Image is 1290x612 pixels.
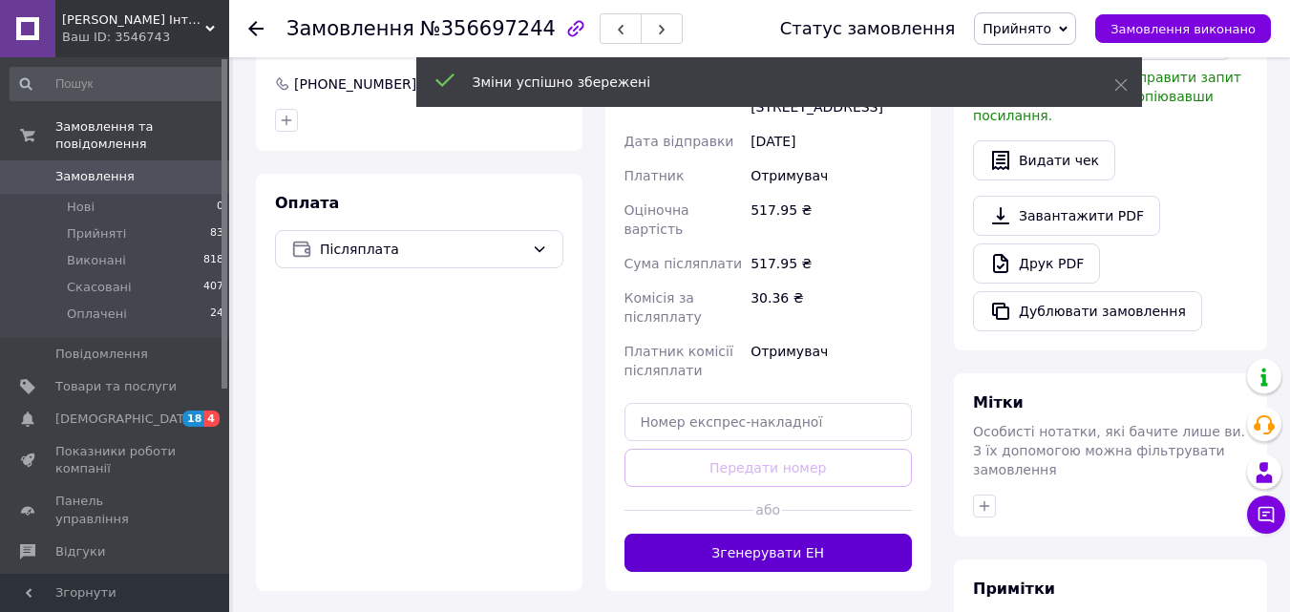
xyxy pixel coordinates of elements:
span: Виконані [67,252,126,269]
span: Післяплата [320,239,524,260]
span: 24 [210,306,223,323]
span: Оціночна вартість [624,202,689,237]
a: Завантажити PDF [973,196,1160,236]
span: Замовлення виконано [1110,22,1256,36]
span: №356697244 [420,17,556,40]
button: Дублювати замовлення [973,291,1202,331]
span: Замовлення [55,168,135,185]
span: Особисті нотатки, які бачите лише ви. З їх допомогою можна фільтрувати замовлення [973,424,1245,477]
span: У вас є 29 днів, щоб відправити запит на відгук покупцеві, скопіювавши посилання. [973,70,1241,123]
span: Платник [624,168,685,183]
span: Замовлення та повідомлення [55,118,229,153]
button: Чат з покупцем [1247,496,1285,534]
span: 0 [217,199,223,216]
input: Пошук [10,67,225,101]
span: Примітки [973,580,1055,598]
span: 407 [203,279,223,296]
span: Відгуки [55,543,105,560]
span: Товари та послуги [55,378,177,395]
div: 30.36 ₴ [747,281,916,334]
span: Сума післяплати [624,256,743,271]
div: 517.95 ₴ [747,193,916,246]
div: 517.95 ₴ [747,246,916,281]
span: 4 [204,411,220,427]
span: Прийнято [983,21,1051,36]
div: [PHONE_NUMBER] [292,74,418,94]
span: [DEMOGRAPHIC_DATA] [55,411,197,428]
div: Отримувач [747,158,916,193]
div: [DATE] [747,124,916,158]
span: Мітки [973,393,1024,412]
button: Видати чек [973,140,1115,180]
span: Повідомлення [55,346,148,363]
span: Панель управління [55,493,177,527]
span: Оплата [275,194,339,212]
span: 18 [182,411,204,427]
span: 83 [210,225,223,243]
div: Отримувач [747,334,916,388]
div: Повернутися назад [248,19,264,38]
span: Платник комісії післяплати [624,344,733,378]
span: Дата відправки [624,134,734,149]
a: Друк PDF [973,243,1100,284]
span: або [753,500,782,519]
input: Номер експрес-накладної [624,403,913,441]
span: 818 [203,252,223,269]
span: Замовлення [286,17,414,40]
button: Замовлення виконано [1095,14,1271,43]
span: Комісія за післяплату [624,290,702,325]
div: Статус замовлення [780,19,956,38]
button: Згенерувати ЕН [624,534,913,572]
div: Ваш ID: 3546743 [62,29,229,46]
div: Зміни успішно збережені [473,73,1067,92]
span: ФОП Мартиненко А.О. Інтернет-магазин "SCLAD GOODCENA" [62,11,205,29]
span: Нові [67,199,95,216]
span: Прийняті [67,225,126,243]
span: Показники роботи компанії [55,443,177,477]
span: Скасовані [67,279,132,296]
span: Оплачені [67,306,127,323]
